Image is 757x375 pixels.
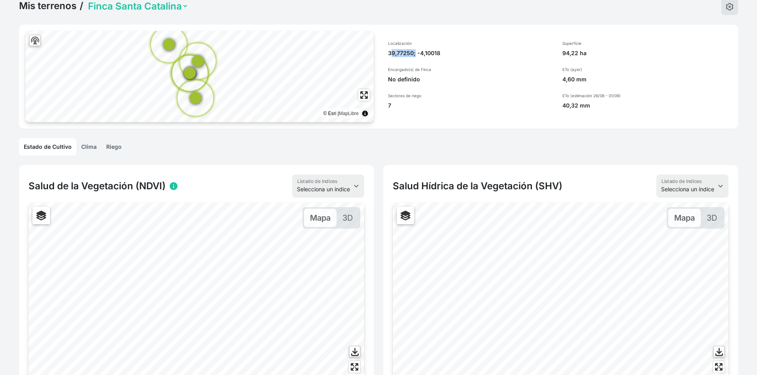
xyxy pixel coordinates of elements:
[25,31,374,122] canvas: Map
[339,111,359,116] a: MapLibre
[349,346,360,357] div: Download Map Image
[323,110,359,117] div: © Esri |
[163,38,175,50] div: Map marker
[358,89,370,101] button: Enter fullscreen
[388,40,553,46] p: Localización
[388,67,553,72] p: Encargado(s) de Finca
[388,102,553,110] p: 7
[32,207,50,224] div: Layers
[304,209,336,227] p: Mapa
[19,138,76,156] a: Estado de Cultivo
[189,92,201,104] div: Map marker
[76,138,101,156] a: Clima
[562,93,732,98] p: ETo (estimación 26/08 - 01/09)
[184,67,196,79] div: Map marker
[400,210,411,221] img: Layers
[393,180,562,192] h2: Salud Hídrica de la Vegetación (SHV)
[29,35,40,46] div: Fit to Bounds
[388,75,553,83] p: No definido
[388,93,553,98] p: Sectores de riego
[350,347,360,357] img: Download
[562,49,732,57] p: 94,22 ha
[349,361,360,373] button: Enter fullscreen
[713,361,725,373] button: Enter fullscreen
[29,180,166,192] h2: Salud de la Vegetación (NDVI)
[30,36,40,46] img: Zoom to locations
[714,347,724,357] img: Download
[562,40,732,46] p: Superficie
[562,102,732,110] p: 40,32 mm
[360,109,370,118] summary: Toggle attribution
[388,49,553,57] p: 39,77250; -4,10018
[397,207,414,224] div: Layers
[713,346,725,357] div: Download Map Image
[101,138,126,156] a: Riego
[701,209,723,227] p: 3D
[668,209,701,227] p: Mapa
[35,210,47,221] img: Layers
[562,67,732,72] p: ETo (ayer)
[192,55,204,67] div: Map marker
[169,181,178,191] span: info
[726,3,734,11] img: edit
[562,75,732,83] p: 4,60 mm
[336,209,359,227] p: 3D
